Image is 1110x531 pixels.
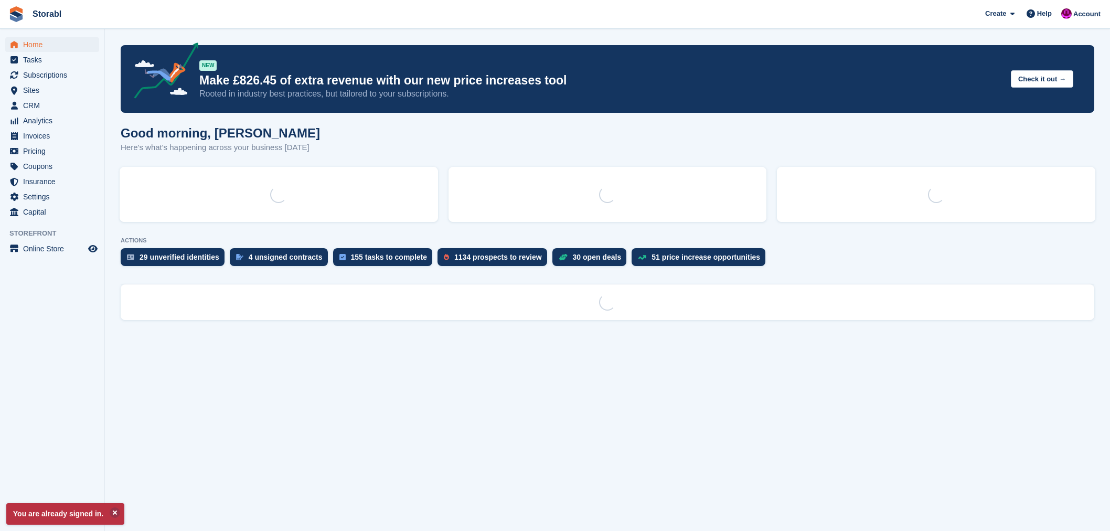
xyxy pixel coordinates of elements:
span: Help [1037,8,1052,19]
span: Settings [23,189,86,204]
a: menu [5,241,99,256]
span: Tasks [23,52,86,67]
a: menu [5,113,99,128]
span: CRM [23,98,86,113]
a: 30 open deals [552,248,632,271]
a: menu [5,83,99,98]
img: task-75834270c22a3079a89374b754ae025e5fb1db73e45f91037f5363f120a921f8.svg [339,254,346,260]
span: Coupons [23,159,86,174]
p: ACTIONS [121,237,1094,244]
p: You are already signed in. [6,503,124,525]
span: Create [985,8,1006,19]
div: 4 unsigned contracts [249,253,323,261]
a: menu [5,159,99,174]
a: menu [5,68,99,82]
p: Make £826.45 of extra revenue with our new price increases tool [199,73,1002,88]
img: verify_identity-adf6edd0f0f0b5bbfe63781bf79b02c33cf7c696d77639b501bdc392416b5a36.svg [127,254,134,260]
a: 4 unsigned contracts [230,248,333,271]
span: Pricing [23,144,86,158]
img: stora-icon-8386f47178a22dfd0bd8f6a31ec36ba5ce8667c1dd55bd0f319d3a0aa187defe.svg [8,6,24,22]
span: Insurance [23,174,86,189]
a: 51 price increase opportunities [632,248,771,271]
span: Capital [23,205,86,219]
span: Storefront [9,228,104,239]
span: Analytics [23,113,86,128]
a: 155 tasks to complete [333,248,438,271]
a: Storabl [28,5,66,23]
a: menu [5,98,99,113]
a: menu [5,144,99,158]
a: menu [5,52,99,67]
a: menu [5,189,99,204]
span: Home [23,37,86,52]
div: 155 tasks to complete [351,253,428,261]
button: Check it out → [1011,70,1073,88]
span: Invoices [23,129,86,143]
div: 29 unverified identities [140,253,219,261]
div: NEW [199,60,217,71]
span: Account [1073,9,1101,19]
img: contract_signature_icon-13c848040528278c33f63329250d36e43548de30e8caae1d1a13099fd9432cc5.svg [236,254,243,260]
a: 1134 prospects to review [437,248,552,271]
a: Preview store [87,242,99,255]
div: 30 open deals [573,253,622,261]
a: menu [5,174,99,189]
p: Here's what's happening across your business [DATE] [121,142,320,154]
div: 51 price increase opportunities [652,253,760,261]
a: 29 unverified identities [121,248,230,271]
span: Sites [23,83,86,98]
img: prospect-51fa495bee0391a8d652442698ab0144808aea92771e9ea1ae160a38d050c398.svg [444,254,449,260]
a: menu [5,129,99,143]
img: price_increase_opportunities-93ffe204e8149a01c8c9dc8f82e8f89637d9d84a8eef4429ea346261dce0b2c0.svg [638,255,646,260]
img: Helen Morton [1061,8,1072,19]
p: Rooted in industry best practices, but tailored to your subscriptions. [199,88,1002,100]
img: price-adjustments-announcement-icon-8257ccfd72463d97f412b2fc003d46551f7dbcb40ab6d574587a9cd5c0d94... [125,43,199,102]
h1: Good morning, [PERSON_NAME] [121,126,320,140]
a: menu [5,37,99,52]
span: Online Store [23,241,86,256]
div: 1134 prospects to review [454,253,542,261]
span: Subscriptions [23,68,86,82]
a: menu [5,205,99,219]
img: deal-1b604bf984904fb50ccaf53a9ad4b4a5d6e5aea283cecdc64d6e3604feb123c2.svg [559,253,568,261]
